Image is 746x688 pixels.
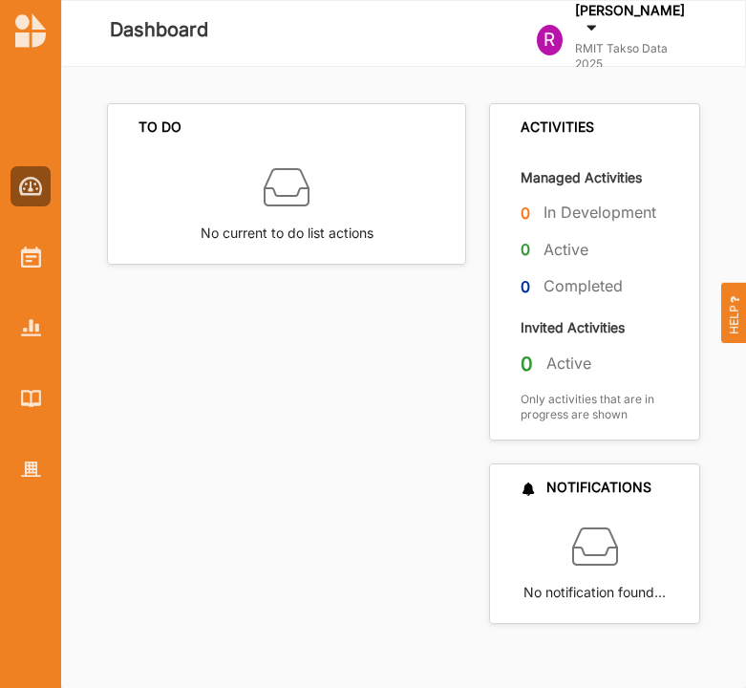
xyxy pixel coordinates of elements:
label: 0 [521,352,533,376]
label: 0 [521,275,530,299]
label: In Development [544,203,656,223]
div: ACTIVITIES [521,118,594,136]
img: Dashboard [19,177,43,196]
img: box [572,524,618,570]
div: TO DO [139,118,181,136]
label: No current to do list actions [201,210,373,244]
img: Organisation [21,462,41,478]
label: RMIT Takso Data 2025 [575,41,690,72]
div: R [537,25,563,55]
a: Dashboard [11,166,51,206]
a: Library [11,378,51,419]
img: Activities [21,247,41,268]
label: 0 [521,202,530,226]
label: Only activities that are in progress are shown [521,392,699,422]
label: Dashboard [110,14,208,46]
label: Active [546,354,591,374]
img: Library [21,390,41,406]
label: No notification found… [523,570,666,603]
img: Reports [21,319,41,335]
label: Invited Activities [521,318,625,336]
a: Organisation [11,449,51,489]
label: Managed Activities [521,168,642,186]
img: box [264,164,309,210]
label: Active [544,240,588,260]
label: 0 [521,238,530,262]
a: Activities [11,237,51,277]
label: [PERSON_NAME] [575,2,685,19]
a: Reports [11,308,51,348]
div: NOTIFICATIONS [521,479,651,496]
label: Completed [544,276,623,296]
img: logo [15,13,46,48]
